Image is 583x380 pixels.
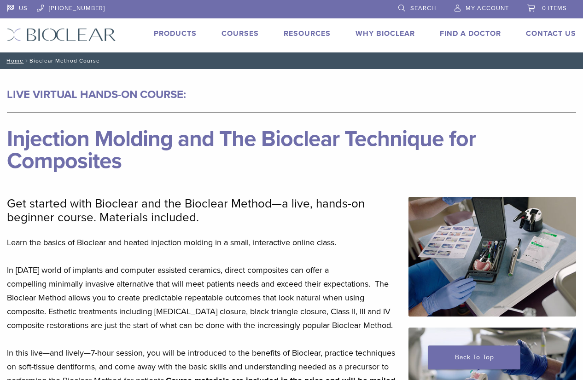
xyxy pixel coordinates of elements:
[440,29,501,38] a: Find A Doctor
[526,29,576,38] a: Contact Us
[7,128,576,172] h1: Injection Molding and The Bioclear Technique for Composites
[542,5,567,12] span: 0 items
[154,29,197,38] a: Products
[428,345,520,369] a: Back To Top
[466,5,509,12] span: My Account
[284,29,331,38] a: Resources
[4,58,23,64] a: Home
[410,5,436,12] span: Search
[222,29,259,38] a: Courses
[7,28,116,41] img: Bioclear
[7,88,186,101] strong: LIVE VIRTUAL HANDS-ON COURSE:
[7,197,397,225] p: Get started with Bioclear and the Bioclear Method—a live, hands-on beginner course. Materials inc...
[356,29,415,38] a: Why Bioclear
[23,58,29,63] span: /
